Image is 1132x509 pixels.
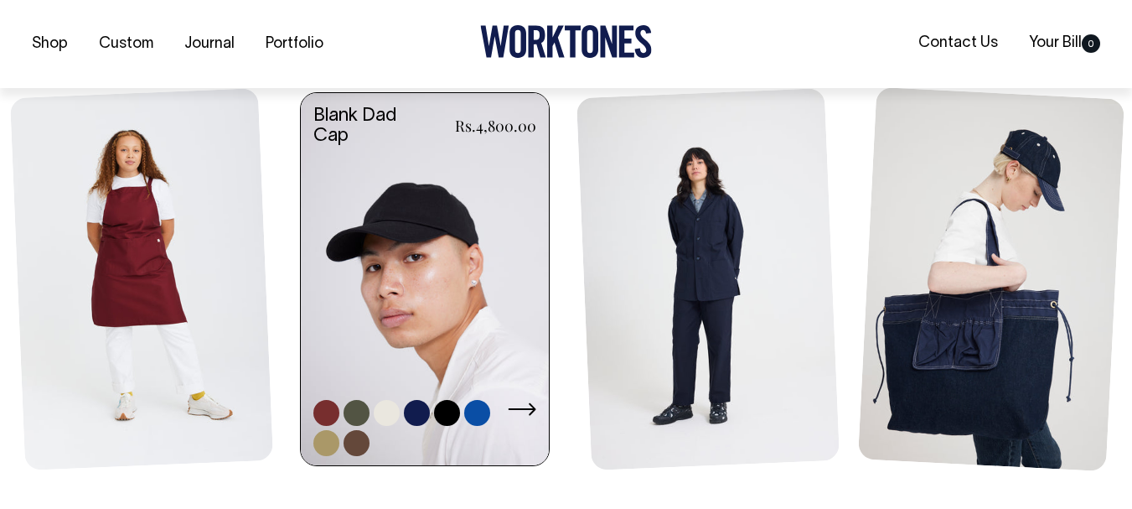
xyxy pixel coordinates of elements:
[912,29,1005,57] a: Contact Us
[178,30,241,58] a: Journal
[10,88,273,470] img: Mo Apron
[259,30,330,58] a: Portfolio
[858,87,1124,471] img: Store Bag
[1022,29,1107,57] a: Your Bill0
[25,30,75,58] a: Shop
[92,30,160,58] a: Custom
[576,88,840,470] img: Unstructured Blazer
[1082,34,1100,53] span: 0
